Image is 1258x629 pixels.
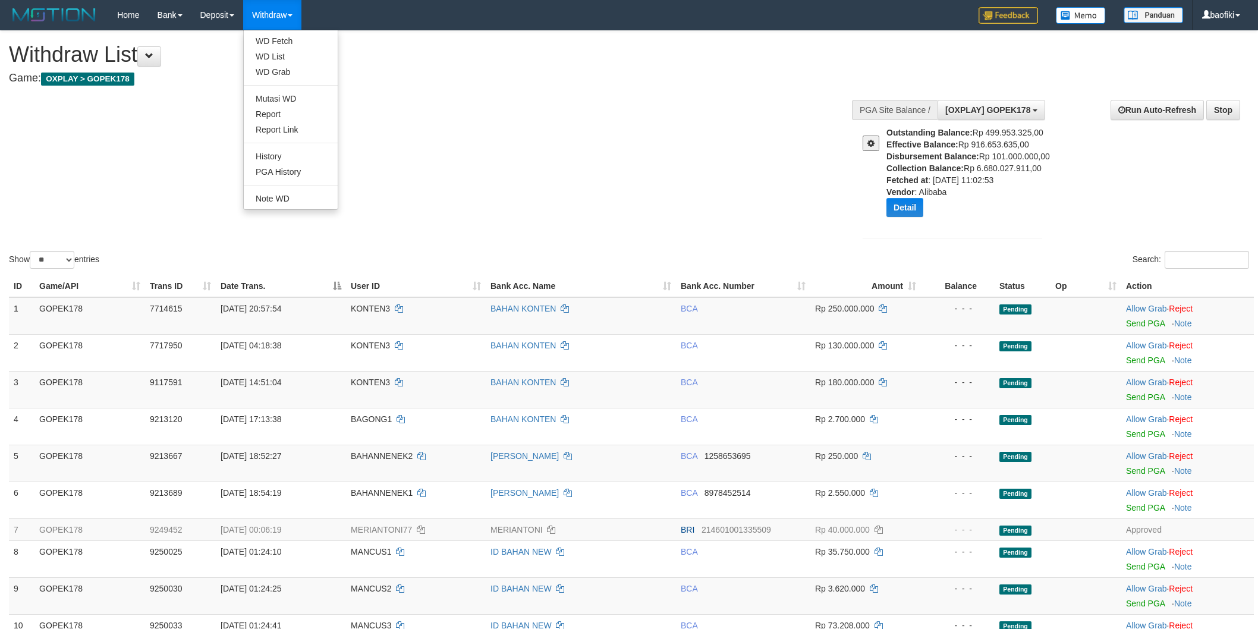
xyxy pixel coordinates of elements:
[221,584,281,593] span: [DATE] 01:24:25
[244,49,338,64] a: WD List
[1169,414,1193,424] a: Reject
[1051,275,1121,297] th: Op: activate to sort column ascending
[999,489,1031,499] span: Pending
[490,378,556,387] a: BAHAN KONTEN
[995,275,1051,297] th: Status
[221,414,281,424] span: [DATE] 17:13:38
[999,415,1031,425] span: Pending
[34,408,145,445] td: GOPEK178
[1126,378,1169,387] span: ·
[1126,547,1166,556] a: Allow Grab
[1121,334,1254,371] td: ·
[221,304,281,313] span: [DATE] 20:57:54
[9,518,34,540] td: 7
[1126,488,1166,498] a: Allow Grab
[702,525,771,534] span: Copy 214601001335509 to clipboard
[1126,599,1165,608] a: Send PGA
[486,275,676,297] th: Bank Acc. Name: activate to sort column ascending
[705,451,751,461] span: Copy 1258653695 to clipboard
[1126,466,1165,476] a: Send PGA
[244,164,338,180] a: PGA History
[34,445,145,482] td: GOPEK178
[34,297,145,335] td: GOPEK178
[852,100,938,120] div: PGA Site Balance /
[1133,251,1249,269] label: Search:
[705,488,751,498] span: Copy 8978452514 to clipboard
[1126,584,1166,593] a: Allow Grab
[150,414,183,424] span: 9213120
[926,487,990,499] div: - - -
[926,376,990,388] div: - - -
[351,451,413,461] span: BAHANNENEK2
[1165,251,1249,269] input: Search:
[815,304,875,313] span: Rp 250.000.000
[351,488,413,498] span: BAHANNENEK1
[999,304,1031,314] span: Pending
[490,414,556,424] a: BAHAN KONTEN
[1126,356,1165,365] a: Send PGA
[1174,392,1192,402] a: Note
[1126,488,1169,498] span: ·
[926,524,990,536] div: - - -
[815,547,870,556] span: Rp 35.750.000
[1121,482,1254,518] td: ·
[1126,562,1165,571] a: Send PGA
[886,127,1051,226] div: Rp 499.953.325,00 Rp 916.653.635,00 Rp 101.000.000,00 Rp 6.680.027.911,00 : [DATE] 11:02:53 : Ali...
[244,33,338,49] a: WD Fetch
[1126,378,1166,387] a: Allow Grab
[815,451,858,461] span: Rp 250.000
[34,482,145,518] td: GOPEK178
[1121,445,1254,482] td: ·
[346,275,486,297] th: User ID: activate to sort column ascending
[810,275,921,297] th: Amount: activate to sort column ascending
[30,251,74,269] select: Showentries
[145,275,216,297] th: Trans ID: activate to sort column ascending
[1169,547,1193,556] a: Reject
[34,577,145,614] td: GOPEK178
[34,334,145,371] td: GOPEK178
[1121,540,1254,577] td: ·
[999,584,1031,595] span: Pending
[150,341,183,350] span: 7717950
[490,584,552,593] a: ID BAHAN NEW
[926,303,990,314] div: - - -
[244,122,338,137] a: Report Link
[999,526,1031,536] span: Pending
[9,577,34,614] td: 9
[34,518,145,540] td: GOPEK178
[9,43,827,67] h1: Withdraw List
[150,451,183,461] span: 9213667
[1174,429,1192,439] a: Note
[150,488,183,498] span: 9213689
[490,488,559,498] a: [PERSON_NAME]
[351,341,390,350] span: KONTEN3
[681,525,694,534] span: BRI
[1126,451,1169,461] span: ·
[676,275,810,297] th: Bank Acc. Number: activate to sort column ascending
[221,525,281,534] span: [DATE] 00:06:19
[1126,304,1166,313] a: Allow Grab
[1126,319,1165,328] a: Send PGA
[221,451,281,461] span: [DATE] 18:52:27
[1121,518,1254,540] td: Approved
[815,584,865,593] span: Rp 3.620.000
[244,91,338,106] a: Mutasi WD
[1121,408,1254,445] td: ·
[1174,562,1192,571] a: Note
[1126,392,1165,402] a: Send PGA
[1126,584,1169,593] span: ·
[221,341,281,350] span: [DATE] 04:18:38
[351,304,390,313] span: KONTEN3
[681,304,697,313] span: BCA
[681,547,697,556] span: BCA
[886,198,923,217] button: Detail
[221,378,281,387] span: [DATE] 14:51:04
[9,371,34,408] td: 3
[351,584,391,593] span: MANCUS2
[886,140,958,149] b: Effective Balance:
[886,163,964,173] b: Collection Balance:
[815,378,875,387] span: Rp 180.000.000
[1169,584,1193,593] a: Reject
[150,304,183,313] span: 7714615
[1121,297,1254,335] td: ·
